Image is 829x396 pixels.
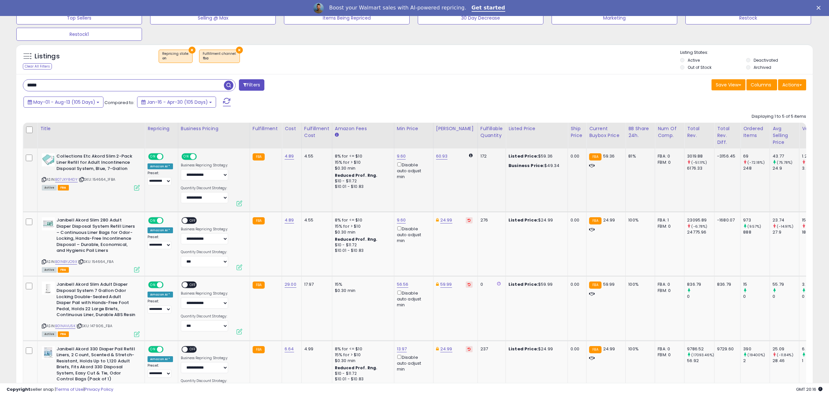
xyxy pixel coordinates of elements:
span: OFF [188,346,198,352]
div: 15% for > $10 [335,223,389,229]
div: Cost [285,125,299,132]
button: Top Sellers [16,11,142,24]
div: 237 [480,346,501,352]
div: Disable auto adjust min [397,161,428,180]
a: 24.99 [440,346,452,352]
label: Archived [754,65,771,70]
button: Marketing [552,11,677,24]
div: $10.01 - $10.83 [335,376,389,382]
span: | SKU: 154664_FBA [78,259,114,264]
div: BB Share 24h. [628,125,652,139]
div: 172 [480,153,501,159]
div: 6176.33 [687,165,714,171]
span: OFF [163,218,173,223]
div: 15.69 [802,217,828,223]
div: 836.79 [687,282,714,287]
small: (75.78%) [777,160,792,165]
div: Ship Price [571,125,584,139]
div: Current Buybox Price [589,125,623,139]
div: 24.9 [773,165,799,171]
div: ASIN: [42,282,140,336]
small: (19400%) [747,352,765,358]
div: 23095.89 [687,217,714,223]
div: $10 - $11.72 [335,242,389,248]
div: 15 [743,282,770,287]
b: Janibell Akord Slim 280 Adult Diaper Disposal System Refill Liners – Continuous Liner Bags for Od... [56,217,136,255]
label: Business Repricing Strategy: [181,356,228,360]
button: Restock1 [16,28,142,41]
b: Janibell Akord Slim Adult Diaper Disposal System 7 Gallon Odor Locking Double-Sealed Adult Diaper... [56,282,136,319]
div: Boost your Walmart sales with AI-powered repricing. [329,5,466,11]
div: $10 - $11.72 [335,371,389,376]
span: All listings currently available for purchase on Amazon [42,185,57,190]
div: 390 [743,346,770,352]
p: Listing States: [680,50,813,56]
span: Repricing state : [162,51,189,61]
div: Fulfillment Cost [304,125,329,139]
small: (9.57%) [747,224,761,229]
span: May-01 - Aug-13 (105 Days) [33,99,95,105]
label: Quantity Discount Strategy: [181,250,228,254]
div: Displaying 1 to 5 of 5 items [752,114,806,120]
button: May-01 - Aug-13 (105 Days) [23,97,103,108]
div: FBM: 0 [658,288,679,294]
div: Num of Comp. [658,125,681,139]
div: 8% for <= $10 [335,346,389,352]
div: $59.99 [508,282,563,287]
div: 248 [743,165,770,171]
strong: Copyright [7,386,30,392]
a: 9.60 [397,153,406,160]
div: 0 [687,294,714,299]
small: (17093.46%) [691,352,714,358]
span: All listings currently available for purchase on Amazon [42,267,57,273]
div: 18.5 [802,229,828,235]
button: × [236,47,243,53]
small: (-14.91%) [777,224,793,229]
div: FBA: 0 [658,153,679,159]
div: $24.99 [508,217,563,223]
span: ON [182,154,190,160]
small: (-6.78%) [691,224,707,229]
div: Preset: [148,235,173,250]
a: B07JXY84DY [55,177,78,182]
a: 59.99 [440,281,452,288]
button: Save View [712,79,745,90]
button: Actions [778,79,806,90]
div: $0.30 min [335,288,389,294]
div: 4.55 [304,217,327,223]
div: Amazon AI * [148,292,173,297]
div: Velocity [802,125,826,132]
span: Columns [751,82,771,88]
div: 0.00 [571,217,581,223]
div: FBM: 0 [658,352,679,358]
div: Total Rev. [687,125,712,139]
div: 4.55 [304,153,327,159]
a: B01NBYJO9X [55,259,77,265]
span: All listings currently available for purchase on Amazon [42,331,57,337]
div: $0.30 min [335,229,389,235]
div: 23.74 [773,217,799,223]
span: FBA [58,331,69,337]
span: ON [149,218,157,223]
img: 41fpmzfXqPL._SL40_.jpg [42,153,55,166]
span: Fulfillment channel : [203,51,236,61]
div: 28.46 [773,358,799,364]
div: FBA: 0 [658,346,679,352]
div: 6.39 [802,346,828,352]
div: $59.36 [508,153,563,159]
div: Fulfillable Quantity [480,125,503,139]
div: Close [817,6,823,10]
div: 81% [628,153,650,159]
div: 0 [480,282,501,287]
div: 27.9 [773,229,799,235]
img: 4154ier1QoL._SL40_.jpg [42,217,55,230]
small: FBA [589,153,601,160]
b: Collections Etc Akord Slim 2-Pack Liner Refill for Adult Incontinence Disposal System, Blue, 7-Ga... [56,153,136,173]
a: 56.56 [397,281,409,288]
button: Filters [239,79,264,91]
b: Listed Price: [508,153,538,159]
div: 69 [743,153,770,159]
b: Listed Price: [508,281,538,287]
b: Reduced Prof. Rng. [335,173,378,178]
div: Total Rev. Diff. [717,125,738,146]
